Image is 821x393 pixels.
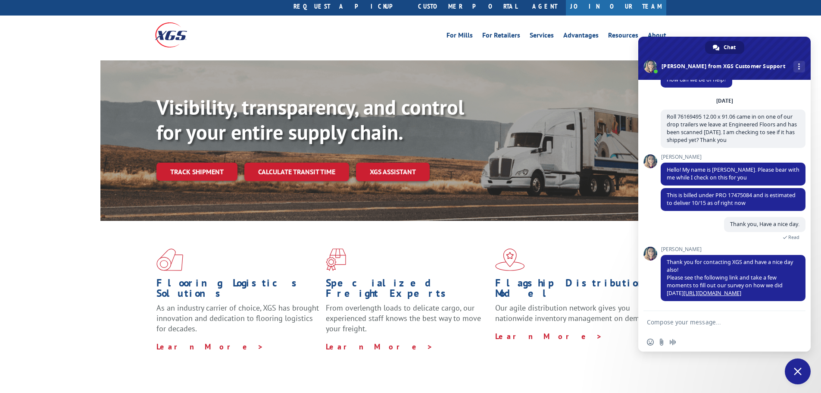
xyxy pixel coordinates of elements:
[156,94,464,145] b: Visibility, transparency, and control for your entire supply chain.
[563,32,599,41] a: Advantages
[724,41,736,54] span: Chat
[661,154,805,160] span: [PERSON_NAME]
[667,192,796,207] span: This is billed under PRO 17475084 and is estimated to deliver 10/15 as of right now
[482,32,520,41] a: For Retailers
[530,32,554,41] a: Services
[495,331,602,341] a: Learn More >
[156,248,183,271] img: xgs-icon-total-supply-chain-intelligence-red
[156,303,319,333] span: As an industry carrier of choice, XGS has brought innovation and dedication to flooring logistics...
[705,41,744,54] div: Chat
[793,61,805,72] div: More channels
[326,278,489,303] h1: Specialized Freight Experts
[667,76,726,83] span: How can we be of help?
[326,342,433,352] a: Learn More >
[156,163,237,181] a: Track shipment
[667,166,799,181] span: Hello! My name is [PERSON_NAME]. Please bear with me while I check on this for you
[648,32,666,41] a: About
[244,163,349,181] a: Calculate transit time
[730,220,799,228] span: Thank you, Have a nice day.
[156,278,319,303] h1: Flooring Logistics Solutions
[647,339,654,346] span: Insert an emoji
[788,234,799,240] span: Read
[608,32,638,41] a: Resources
[667,113,797,144] span: Roll 76169495 12.00 x 91.06 came in on one of our drop trailers we leave at Engineered Floors and...
[716,98,733,104] div: [DATE]
[661,246,805,252] span: [PERSON_NAME]
[658,339,665,346] span: Send a file
[669,339,676,346] span: Audio message
[495,248,525,271] img: xgs-icon-flagship-distribution-model-red
[667,258,793,297] span: Thank you for contacting XGS and have a nice day also! Please see the following link and take a f...
[156,342,264,352] a: Learn More >
[446,32,473,41] a: For Mills
[495,303,654,323] span: Our agile distribution network gives you nationwide inventory management on demand.
[785,358,811,384] div: Close chat
[326,303,489,341] p: From overlength loads to delicate cargo, our experienced staff knows the best way to move your fr...
[647,318,783,326] textarea: Compose your message...
[326,248,346,271] img: xgs-icon-focused-on-flooring-red
[684,289,741,297] a: [URL][DOMAIN_NAME]
[356,163,430,181] a: XGS ASSISTANT
[495,278,658,303] h1: Flagship Distribution Model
